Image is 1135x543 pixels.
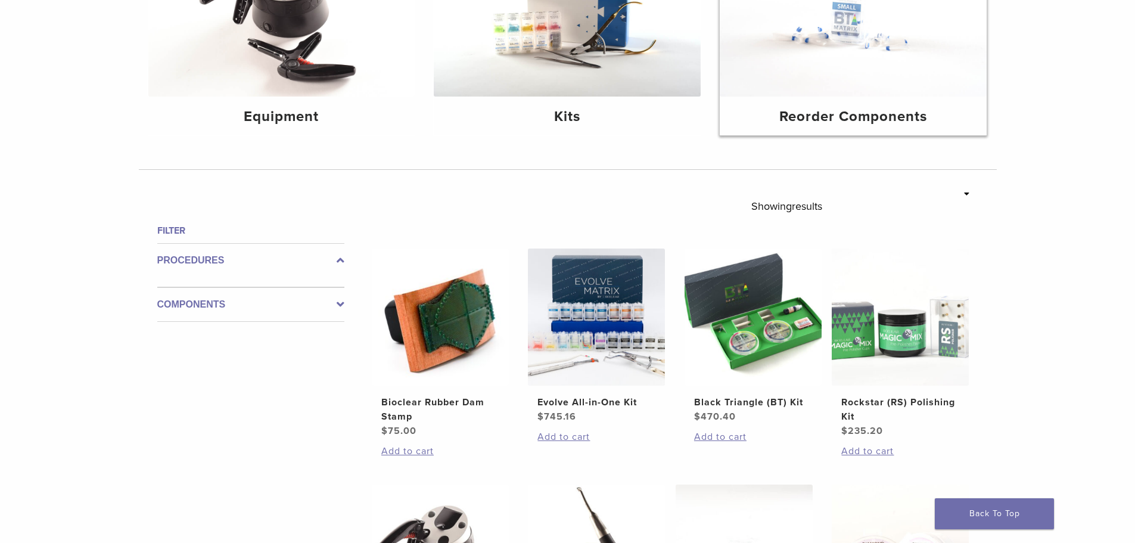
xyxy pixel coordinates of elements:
[527,249,666,424] a: Evolve All-in-One KitEvolve All-in-One Kit $745.16
[158,106,406,128] h4: Equipment
[381,425,416,437] bdi: 75.00
[841,425,848,437] span: $
[157,224,344,238] h4: Filter
[684,249,823,424] a: Black Triangle (BT) KitBlack Triangle (BT) Kit $470.40
[537,411,544,423] span: $
[537,430,655,444] a: Add to cart: “Evolve All-in-One Kit”
[157,253,344,268] label: Procedures
[443,106,691,128] h4: Kits
[371,249,510,438] a: Bioclear Rubber Dam StampBioclear Rubber Dam Stamp $75.00
[694,411,736,423] bdi: 470.40
[831,249,970,438] a: Rockstar (RS) Polishing KitRockstar (RS) Polishing Kit $235.20
[751,194,822,219] p: Showing results
[537,411,576,423] bdi: 745.16
[381,444,499,458] a: Add to cart: “Bioclear Rubber Dam Stamp”
[685,249,822,386] img: Black Triangle (BT) Kit
[841,425,883,437] bdi: 235.20
[841,444,959,458] a: Add to cart: “Rockstar (RS) Polishing Kit”
[832,249,969,386] img: Rockstar (RS) Polishing Kit
[528,249,665,386] img: Evolve All-in-One Kit
[694,395,812,409] h2: Black Triangle (BT) Kit
[381,425,388,437] span: $
[729,106,977,128] h4: Reorder Components
[935,498,1054,529] a: Back To Top
[372,249,509,386] img: Bioclear Rubber Dam Stamp
[381,395,499,424] h2: Bioclear Rubber Dam Stamp
[841,395,959,424] h2: Rockstar (RS) Polishing Kit
[694,430,812,444] a: Add to cart: “Black Triangle (BT) Kit”
[157,297,344,312] label: Components
[694,411,701,423] span: $
[537,395,655,409] h2: Evolve All-in-One Kit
